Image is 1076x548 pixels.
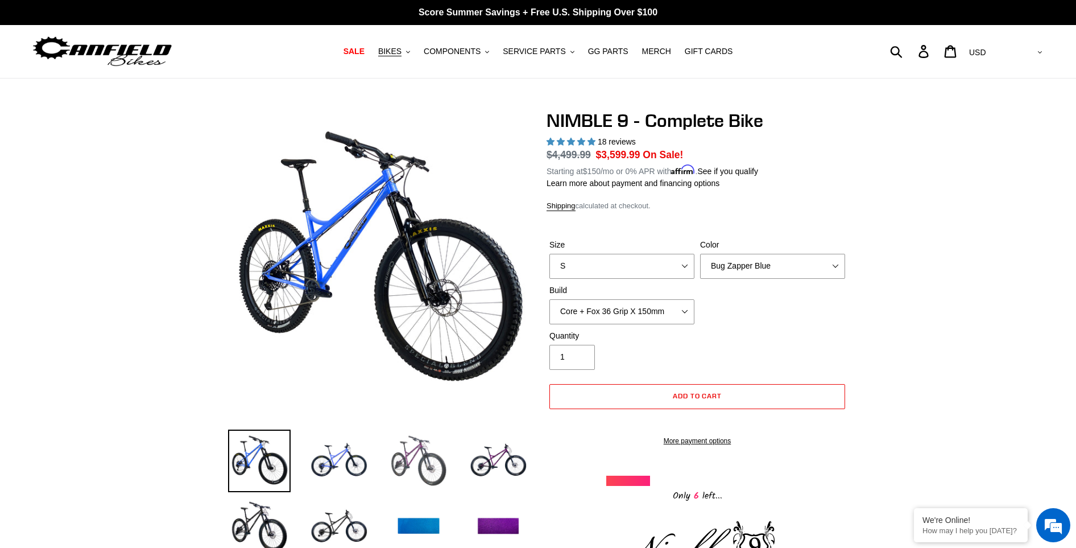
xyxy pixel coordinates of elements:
[373,44,416,59] button: BIKES
[549,384,845,409] button: Add to cart
[549,330,694,342] label: Quantity
[76,64,208,79] div: Chat with us now
[503,47,565,56] span: SERVICE PARTS
[187,6,214,33] div: Minimize live chat window
[378,47,402,56] span: BIKES
[700,239,845,251] label: Color
[13,63,30,80] div: Navigation go back
[549,285,694,296] label: Build
[922,516,1019,525] div: We're Online!
[671,165,695,175] span: Affirm
[697,167,758,176] a: See if you qualify - Learn more about Affirm Financing (opens in modal)
[583,167,601,176] span: $150
[642,47,671,56] span: MERCH
[547,200,848,212] div: calculated at checkout.
[922,526,1019,535] p: How may I help you today?
[596,149,640,160] span: $3,599.99
[547,201,576,211] a: Shipping
[338,44,370,59] a: SALE
[36,57,65,85] img: d_696896380_company_1647369064580_696896380
[308,430,370,492] img: Load image into Gallery viewer, NIMBLE 9 - Complete Bike
[344,47,365,56] span: SALE
[549,239,694,251] label: Size
[547,110,848,131] h1: NIMBLE 9 - Complete Bike
[598,137,636,146] span: 18 reviews
[424,47,481,56] span: COMPONENTS
[66,143,157,258] span: We're online!
[547,149,591,160] s: $4,499.99
[896,39,925,64] input: Search
[685,47,733,56] span: GIFT CARDS
[588,47,628,56] span: GG PARTS
[606,486,788,504] div: Only left...
[6,311,217,351] textarea: Type your message and hit 'Enter'
[387,430,450,492] img: Load image into Gallery viewer, NIMBLE 9 - Complete Bike
[228,430,291,492] img: Load image into Gallery viewer, NIMBLE 9 - Complete Bike
[418,44,495,59] button: COMPONENTS
[673,392,722,400] span: Add to cart
[467,430,529,492] img: Load image into Gallery viewer, NIMBLE 9 - Complete Bike
[497,44,580,59] button: SERVICE PARTS
[643,147,683,162] span: On Sale!
[679,44,739,59] a: GIFT CARDS
[31,34,173,69] img: Canfield Bikes
[549,436,845,446] a: More payment options
[547,137,598,146] span: 4.89 stars
[636,44,677,59] a: MERCH
[690,489,702,503] span: 6
[547,163,758,178] p: Starting at /mo or 0% APR with .
[582,44,634,59] a: GG PARTS
[547,179,719,188] a: Learn more about payment and financing options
